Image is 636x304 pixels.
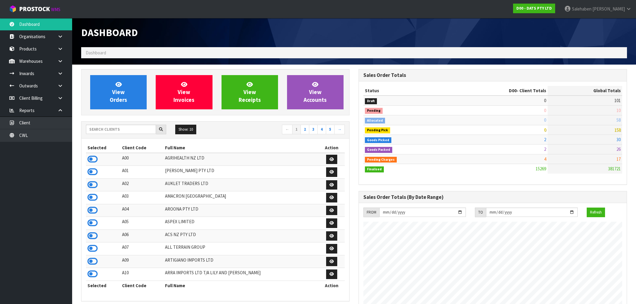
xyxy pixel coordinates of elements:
span: 381721 [608,166,621,172]
span: 0 [544,117,546,123]
td: AROONA PTY LTD [164,204,319,217]
span: 10 [616,108,621,113]
a: 1 [292,125,301,134]
td: ASPEX LIMITED [164,217,319,230]
td: ARRA IMPORTS LTD T/A LILY AND [PERSON_NAME] [164,268,319,281]
h3: Sales Order Totals [363,72,622,78]
span: View Accounts [304,81,327,103]
td: ALL TERRAIN GROUP [164,242,319,255]
a: 2 [301,125,309,134]
td: A07 [121,242,164,255]
th: Global Totals [548,86,622,96]
span: Pending Pick [365,127,390,133]
span: Draft [365,98,377,104]
a: ViewReceipts [222,75,278,109]
span: 4 [544,156,546,162]
th: Full Name [164,281,319,290]
span: Pending [365,108,383,114]
td: AMACRON [GEOGRAPHIC_DATA] [164,191,319,204]
span: 2 [544,146,546,152]
nav: Page navigation [220,125,345,135]
span: Allocated [365,118,385,124]
span: ProStock [19,5,50,13]
span: Dashboard [86,50,106,56]
input: Search clients [86,125,156,134]
span: Dashboard [81,26,138,39]
div: TO [475,208,486,217]
td: A03 [121,191,164,204]
th: Full Name [164,143,319,153]
span: Finalised [365,166,384,172]
td: ACS NZ PTY LTD [164,230,319,242]
span: 2 [544,137,546,142]
span: 26 [616,146,621,152]
td: AGRIHEALTH NZ LTD [164,153,319,166]
span: 58 [616,117,621,123]
small: WMS [51,7,60,12]
span: Pending Charges [365,157,397,163]
th: Client Code [121,143,164,153]
td: A01 [121,166,164,179]
td: ARTIGIANO IMPORTS LTD [164,255,319,268]
h3: Sales Order Totals (By Date Range) [363,194,622,200]
td: [PERSON_NAME] PTY LTD [164,166,319,179]
a: ViewOrders [90,75,147,109]
span: 17 [616,156,621,162]
span: 158 [614,127,621,133]
span: D00 [509,88,517,93]
td: A05 [121,217,164,230]
a: → [334,125,345,134]
td: A04 [121,204,164,217]
span: 15269 [536,166,546,172]
td: A00 [121,153,164,166]
th: Selected [86,143,121,153]
span: Goods Picked [365,137,391,143]
span: 30 [616,137,621,142]
th: - Client Totals [449,86,548,96]
span: Goods Packed [365,147,392,153]
td: A06 [121,230,164,242]
a: 3 [309,125,318,134]
th: Action [319,143,345,153]
a: ViewInvoices [156,75,212,109]
a: D00 - DATS PTY LTD [513,4,555,13]
div: FROM [363,208,379,217]
span: View Invoices [173,81,194,103]
th: Status [363,86,449,96]
th: Action [319,281,345,290]
span: Salehaben [572,6,592,12]
th: Selected [86,281,121,290]
span: 0 [544,98,546,103]
img: cube-alt.png [9,5,17,13]
span: View Receipts [239,81,261,103]
button: Refresh [587,208,605,217]
td: A02 [121,178,164,191]
strong: D00 - DATS PTY LTD [516,6,552,11]
span: 0 [544,108,546,113]
th: Client Code [121,281,164,290]
button: Show: 10 [175,125,196,134]
td: AUKLET TRADERS LTD [164,178,319,191]
a: ← [282,125,292,134]
a: 4 [317,125,326,134]
td: A09 [121,255,164,268]
span: View Orders [110,81,127,103]
a: ViewAccounts [287,75,344,109]
span: 101 [614,98,621,103]
td: A10 [121,268,164,281]
a: 5 [326,125,335,134]
span: 0 [544,127,546,133]
span: [PERSON_NAME] [592,6,625,12]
